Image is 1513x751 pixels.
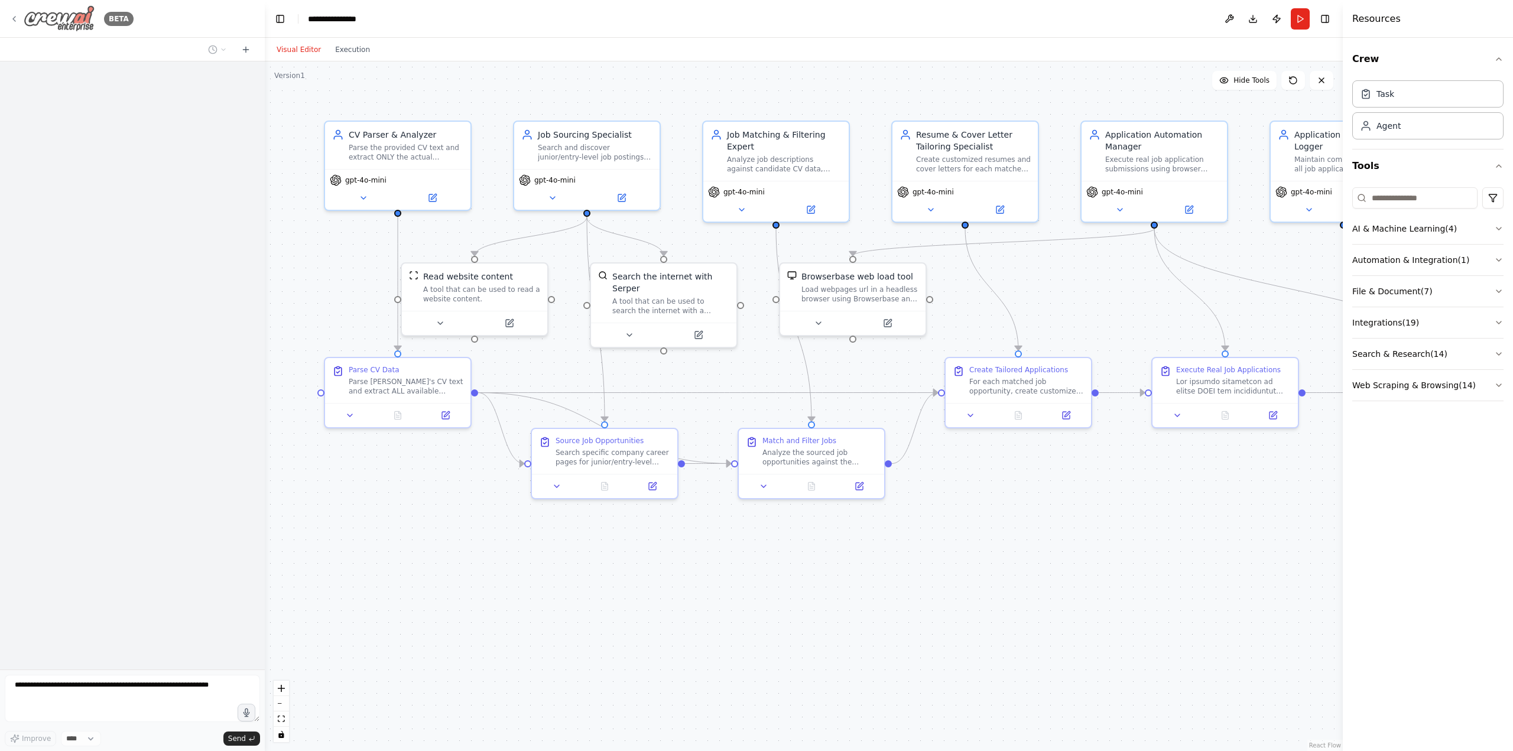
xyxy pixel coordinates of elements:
[203,43,232,57] button: Switch to previous chat
[1294,155,1409,174] div: Maintain comprehensive logs of all job applications, track application statuses, manage file stor...
[401,262,548,336] div: ScrapeWebsiteToolRead website contentA tool that can be used to read a website content.
[1352,12,1401,26] h4: Resources
[1176,377,1291,396] div: Lor ipsumdo sitametcon ad elitse DOEI tem incididuntut labo etdolore-magnaali enimadmi: **Ven qui...
[1102,187,1143,197] span: gpt-4o-mini
[1291,187,1332,197] span: gpt-4o-mini
[612,271,729,294] div: Search the internet with Serper
[598,271,608,280] img: SerperDevTool
[274,711,289,727] button: fit view
[1151,357,1299,428] div: Execute Real Job ApplicationsLor ipsumdo sitametcon ad elitse DOEI tem incididuntut labo etdolore...
[349,143,463,162] div: Parse the provided CV text and extract ONLY the actual structured data present, including real na...
[1352,307,1504,338] button: Integrations(19)
[22,734,51,743] span: Improve
[944,357,1092,428] div: Create Tailored ApplicationsFor each matched job opportunity, create customized resume and cover ...
[1105,129,1220,152] div: Application Automation Manager
[478,387,938,399] g: Edge from 994d4305-41b8-49e3-8ce9-21c8b88d4039 to 46fafa57-e9f2-40f1-abab-d7d247d7dfda
[1376,88,1394,100] div: Task
[1352,370,1504,401] button: Web Scraping & Browsing(14)
[1270,121,1417,223] div: Application Tracking & LoggerMaintain comprehensive logs of all job applications, track applicati...
[770,229,817,421] g: Edge from 12bc5634-f475-4ccc-ae89-dec7e1f5ce7c to ac9d26ab-168f-4fc1-ba62-840d145b415d
[1212,71,1277,90] button: Hide Tools
[1080,121,1228,223] div: Application Automation ManagerExecute real job application submissions using browser automation f...
[1376,120,1401,132] div: Agent
[104,12,134,26] div: BETA
[702,121,850,223] div: Job Matching & Filtering ExpertAnalyze job descriptions against candidate CV data, compute releva...
[469,217,593,256] g: Edge from ea9a0eae-481c-437a-a4af-3fe216515c7c to a35ef583-07a2-4774-9905-e42940eb0bd8
[1155,203,1222,217] button: Open in side panel
[1309,742,1341,749] a: React Flow attribution
[969,365,1068,375] div: Create Tailored Applications
[476,316,543,330] button: Open in side panel
[1306,387,1352,399] g: Edge from 27f0a3c2-f9a9-4fe8-9abb-776f2810168e to f0875fdc-17a2-4ba4-87c5-33bb7ddba162
[1352,149,1504,183] button: Tools
[580,479,630,493] button: No output available
[556,436,644,446] div: Source Job Opportunities
[787,271,797,280] img: BrowserbaseLoadTool
[1046,408,1086,422] button: Open in side panel
[270,43,328,57] button: Visual Editor
[913,187,954,197] span: gpt-4o-mini
[274,696,289,711] button: zoom out
[787,479,837,493] button: No output available
[556,448,670,467] div: Search specific company career pages for junior/entry-level positions in [GEOGRAPHIC_DATA]: Amazo...
[423,285,540,304] div: A tool that can be used to read a website content.
[966,203,1033,217] button: Open in side panel
[1176,365,1281,375] div: Execute Real Job Applications
[236,43,255,57] button: Start a new chat
[24,5,95,32] img: Logo
[892,387,938,470] g: Edge from ac9d26ab-168f-4fc1-ba62-840d145b415d to 46fafa57-e9f2-40f1-abab-d7d247d7dfda
[916,129,1031,152] div: Resume & Cover Letter Tailoring Specialist
[1099,387,1145,399] g: Edge from 46fafa57-e9f2-40f1-abab-d7d247d7dfda to 27f0a3c2-f9a9-4fe8-9abb-776f2810168e
[665,328,732,342] button: Open in side panel
[5,731,56,746] button: Improve
[534,175,576,185] span: gpt-4o-mini
[738,428,885,499] div: Match and Filter JobsAnalyze the sourced job opportunities against the candidate's CV profile usi...
[238,704,255,721] button: Click to speak your automation idea
[581,217,670,256] g: Edge from ea9a0eae-481c-437a-a4af-3fe216515c7c to b738b828-d6ec-4754-9801-75d42bb33c2c
[993,408,1044,422] button: No output available
[308,13,367,25] nav: breadcrumb
[1352,76,1504,149] div: Crew
[1294,129,1409,152] div: Application Tracking & Logger
[478,387,524,470] g: Edge from 994d4305-41b8-49e3-8ce9-21c8b88d4039 to 6dd77061-1616-4d34-8433-67ca780ea121
[779,262,927,336] div: BrowserbaseLoadToolBrowserbase web load toolLoad webpages url in a headless browser using Browser...
[274,681,289,742] div: React Flow controls
[538,143,652,162] div: Search and discover junior/entry-level job postings from company career pages, ATS providers (Lev...
[839,479,879,493] button: Open in side panel
[531,428,678,499] div: Source Job OpportunitiesSearch specific company career pages for junior/entry-level positions in ...
[1200,408,1251,422] button: No output available
[272,11,288,27] button: Hide left sidebar
[513,121,661,211] div: Job Sourcing SpecialistSearch and discover junior/entry-level job postings from company career pa...
[847,229,1160,256] g: Edge from cbbffe8e-a0f7-48e6-b6d4-5ae86f255165 to 598e5889-f576-4685-932c-e97c16cc0b36
[324,121,472,211] div: CV Parser & AnalyzerParse the provided CV text and extract ONLY the actual structured data presen...
[777,203,844,217] button: Open in side panel
[274,681,289,696] button: zoom in
[590,262,738,348] div: SerperDevToolSearch the internet with SerperA tool that can be used to search the internet with a...
[727,155,842,174] div: Analyze job descriptions against candidate CV data, compute relevance scores using semantic match...
[373,408,423,422] button: No output available
[324,357,472,428] div: Parse CV DataParse [PERSON_NAME]'s CV text and extract ALL available structured data including: c...
[1352,276,1504,307] button: File & Document(7)
[274,727,289,742] button: toggle interactivity
[1352,339,1504,369] button: Search & Research(14)
[1105,155,1220,174] div: Execute real job application submissions using browser automation for ATS platforms (Lever, Green...
[685,458,731,470] g: Edge from 6dd77061-1616-4d34-8433-67ca780ea121 to ac9d26ab-168f-4fc1-ba62-840d145b415d
[328,43,377,57] button: Execution
[345,175,387,185] span: gpt-4o-mini
[1148,229,1438,350] g: Edge from cbbffe8e-a0f7-48e6-b6d4-5ae86f255165 to f0875fdc-17a2-4ba4-87c5-33bb7ddba162
[588,191,655,205] button: Open in side panel
[228,734,246,743] span: Send
[1317,11,1333,27] button: Hide right sidebar
[581,217,611,421] g: Edge from ea9a0eae-481c-437a-a4af-3fe216515c7c to 6dd77061-1616-4d34-8433-67ca780ea121
[1352,213,1504,244] button: AI & Machine Learning(4)
[1352,183,1504,411] div: Tools
[723,187,765,197] span: gpt-4o-mini
[1252,408,1293,422] button: Open in side panel
[959,229,1024,350] g: Edge from 1456833e-f49e-4227-b202-21d563a3891e to 46fafa57-e9f2-40f1-abab-d7d247d7dfda
[1233,76,1270,85] span: Hide Tools
[801,271,913,282] div: Browserbase web load tool
[612,297,729,316] div: A tool that can be used to search the internet with a search_query. Supports different search typ...
[223,732,260,746] button: Send
[399,191,466,205] button: Open in side panel
[425,408,466,422] button: Open in side panel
